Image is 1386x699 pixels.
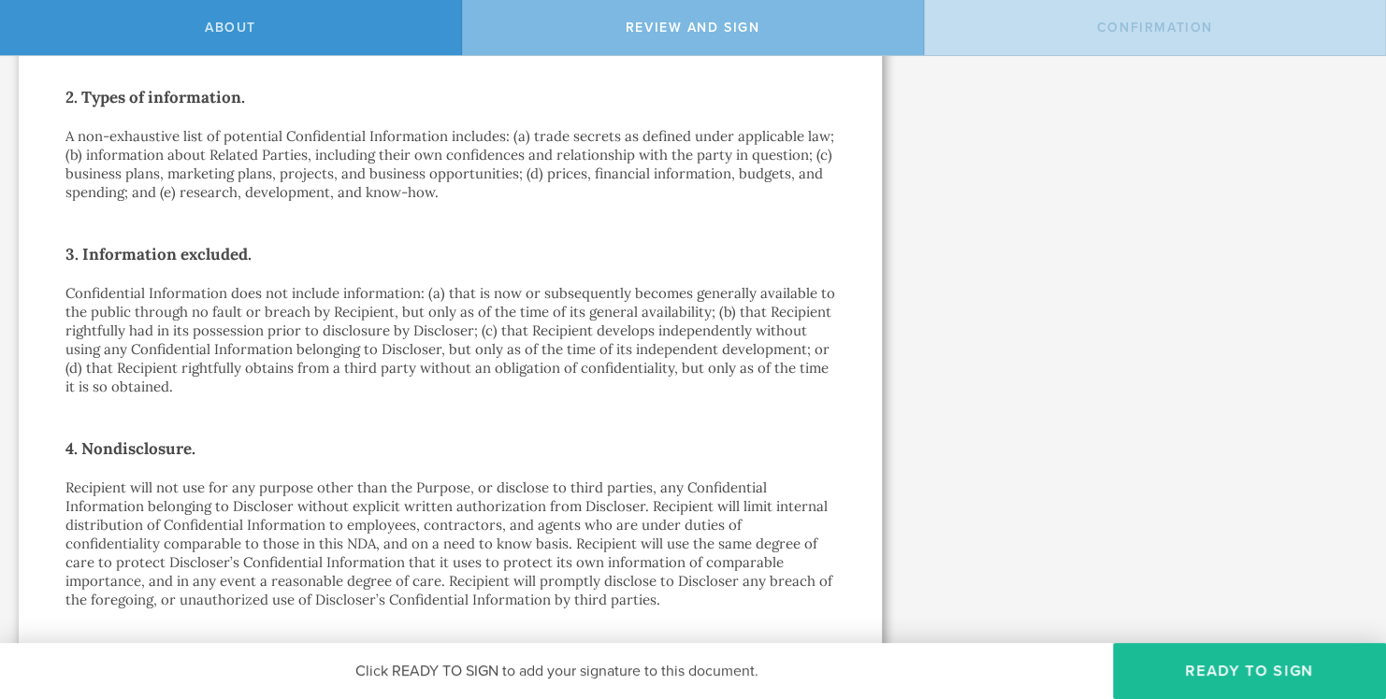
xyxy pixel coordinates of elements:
h2: 3. Information excluded. [65,239,835,269]
span: Confirmation [1097,20,1213,36]
h2: 4. Nondisclosure. [65,434,835,464]
h2: 2. Types of information. [65,82,835,112]
p: A non-exhaustive list of potential Confidential Information includes: (a) trade secrets as define... [65,127,835,202]
span: Review and sign [626,20,760,36]
button: Ready to Sign [1113,643,1386,699]
p: Recipient will not use for any purpose other than the Purpose, or disclose to third parties, any ... [65,478,835,609]
span: About [205,20,256,36]
p: Confidential Information does not include information: (a) that is now or subsequently becomes ge... [65,284,835,396]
